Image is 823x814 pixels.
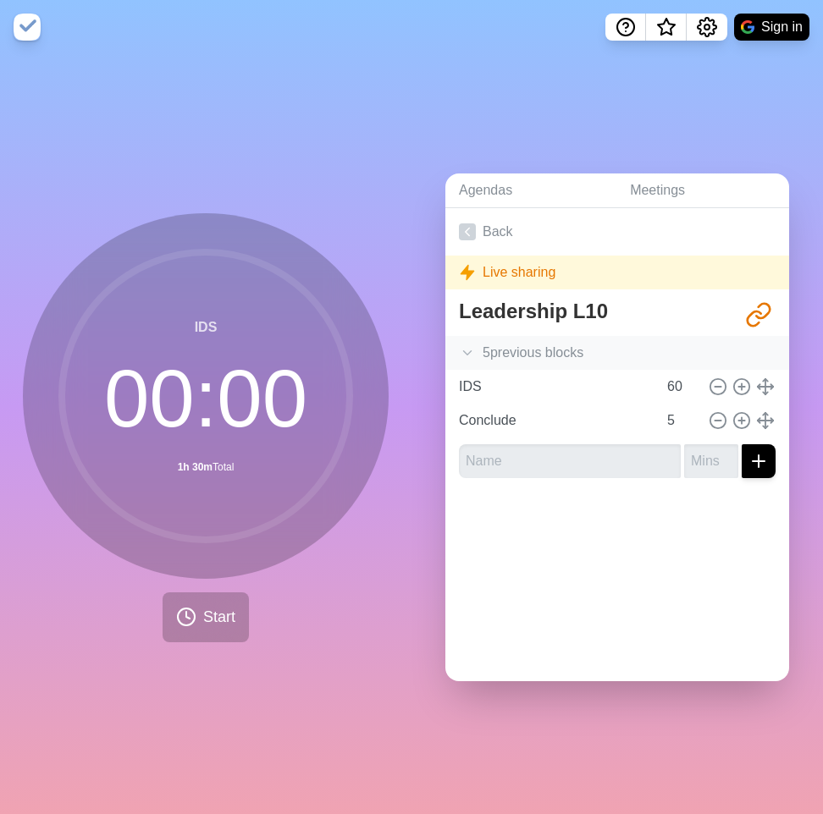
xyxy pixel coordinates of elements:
[459,444,681,478] input: Name
[452,404,657,437] input: Name
[684,444,738,478] input: Mins
[646,14,687,41] button: What’s new
[452,370,657,404] input: Name
[163,592,249,642] button: Start
[203,606,235,629] span: Start
[605,14,646,41] button: Help
[616,173,789,208] a: Meetings
[14,14,41,41] img: timeblocks logo
[660,370,701,404] input: Mins
[734,14,809,41] button: Sign in
[445,173,616,208] a: Agendas
[445,208,789,256] a: Back
[445,336,789,370] div: 5 previous block
[687,14,727,41] button: Settings
[445,256,789,289] div: Live sharing
[741,20,754,34] img: google logo
[742,298,776,332] button: Share link
[660,404,701,437] input: Mins
[577,343,583,363] span: s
